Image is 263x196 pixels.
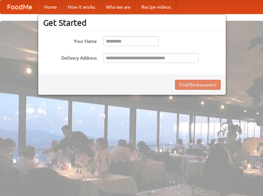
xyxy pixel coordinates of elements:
[62,0,101,14] a: How it works
[175,80,221,90] button: Find Restaurants!
[43,18,221,28] h3: Get Started
[43,53,97,61] label: Delivery Address
[39,0,62,14] a: Home
[101,0,136,14] a: Who we are
[43,36,97,45] label: Your Name
[136,0,176,14] a: Recipe videos
[0,0,39,14] a: FoodMe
